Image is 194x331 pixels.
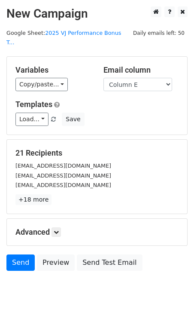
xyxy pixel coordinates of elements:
h5: Variables [15,65,91,75]
h5: 21 Recipients [15,148,179,158]
a: 2025 VJ Performance Bonus T... [6,30,121,46]
a: Send Test Email [77,254,142,271]
a: +18 more [15,194,52,205]
small: [EMAIL_ADDRESS][DOMAIN_NAME] [15,182,111,188]
span: Daily emails left: 50 [130,28,188,38]
a: Send [6,254,35,271]
iframe: Chat Widget [151,290,194,331]
a: Daily emails left: 50 [130,30,188,36]
button: Save [62,113,84,126]
a: Preview [37,254,75,271]
h2: New Campaign [6,6,188,21]
a: Copy/paste... [15,78,68,91]
small: [EMAIL_ADDRESS][DOMAIN_NAME] [15,162,111,169]
a: Templates [15,100,52,109]
a: Load... [15,113,48,126]
small: Google Sheet: [6,30,121,46]
small: [EMAIL_ADDRESS][DOMAIN_NAME] [15,172,111,179]
h5: Advanced [15,227,179,237]
h5: Email column [103,65,179,75]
